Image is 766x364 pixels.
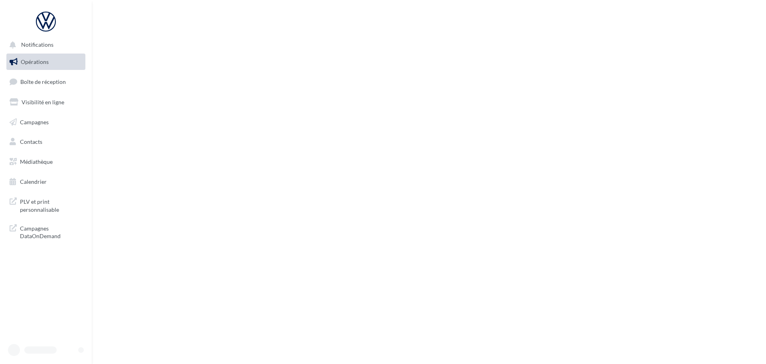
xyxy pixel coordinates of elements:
a: PLV et print personnalisable [5,193,87,217]
span: Visibilité en ligne [22,99,64,105]
span: Notifications [21,42,53,48]
a: Campagnes [5,114,87,131]
span: Campagnes [20,118,49,125]
a: Visibilité en ligne [5,94,87,111]
a: Campagnes DataOnDemand [5,220,87,243]
span: Contacts [20,138,42,145]
span: Boîte de réception [20,78,66,85]
span: PLV et print personnalisable [20,196,82,213]
span: Opérations [21,58,49,65]
span: Campagnes DataOnDemand [20,223,82,240]
span: Calendrier [20,178,47,185]
span: Médiathèque [20,158,53,165]
a: Médiathèque [5,153,87,170]
a: Calendrier [5,173,87,190]
a: Contacts [5,133,87,150]
a: Opérations [5,54,87,70]
a: Boîte de réception [5,73,87,90]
